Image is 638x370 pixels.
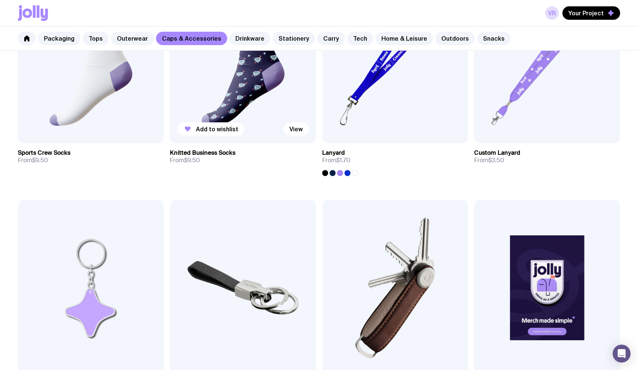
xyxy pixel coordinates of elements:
a: VR [545,6,559,20]
a: Drinkware [229,32,270,45]
span: From [170,157,200,164]
span: From [322,157,350,164]
span: Your Project [568,9,604,17]
a: Caps & Accessories [156,32,227,45]
span: Add to wishlist [196,125,238,133]
button: Add to wishlist [177,122,244,136]
a: Carry [317,32,345,45]
a: Snacks [477,32,511,45]
span: From [474,157,504,164]
span: From [18,157,48,164]
span: $9.50 [32,156,48,164]
h3: Custom Lanyard [474,149,520,157]
span: $9.50 [184,156,200,164]
a: View [283,122,309,136]
a: LanyardFrom$1.70 [322,143,468,176]
a: Outdoors [435,32,475,45]
a: Stationery [273,32,315,45]
a: Home & Leisure [375,32,433,45]
a: Tech [347,32,373,45]
span: $3.50 [488,156,504,164]
div: Open Intercom Messenger [613,345,631,363]
h3: Knitted Business Socks [170,149,235,157]
a: Packaging [38,32,80,45]
span: $1.70 [336,156,350,164]
a: Knitted Business SocksFrom$9.50 [170,143,316,170]
a: Sports Crew SocksFrom$9.50 [18,143,164,170]
button: Your Project [562,6,620,20]
a: Tops [83,32,109,45]
a: Outerwear [111,32,154,45]
a: Custom LanyardFrom$3.50 [474,143,620,170]
h3: Lanyard [322,149,345,157]
h3: Sports Crew Socks [18,149,70,157]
